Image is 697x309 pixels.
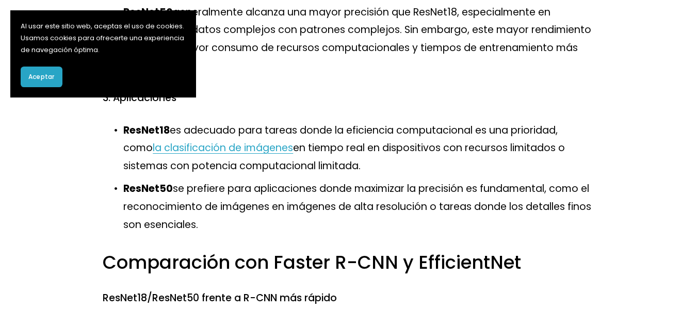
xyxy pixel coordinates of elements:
[123,182,173,196] font: ResNet50
[123,123,560,155] font: es adecuado para tareas donde la eficiencia computacional es una prioridad, como
[21,67,62,87] button: Aceptar
[123,141,568,173] font: en tiempo real en dispositivos con recursos limitados o sistemas con potencia computacional limit...
[21,22,186,54] font: Al usar este sitio web, aceptas el uso de cookies. Usamos cookies para ofrecerte una experiencia ...
[123,182,594,231] font: se prefiere para aplicaciones donde maximizar la precisión es fundamental, como el reconocimiento...
[103,250,521,275] font: Comparación con Faster R-CNN y EfficientNet
[123,5,173,19] font: ResNet50
[28,72,55,81] font: Aceptar
[103,291,337,305] font: ResNet18/ResNet50 frente a R-CNN más rápido
[123,123,170,137] font: ResNet18
[10,10,196,97] section: Banner de cookies
[123,5,594,73] font: generalmente alcanza una mayor precisión que ResNet18, especialmente en conjuntos de datos comple...
[103,91,176,105] font: 3. Aplicaciones
[153,141,293,155] a: la clasificación de imágenes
